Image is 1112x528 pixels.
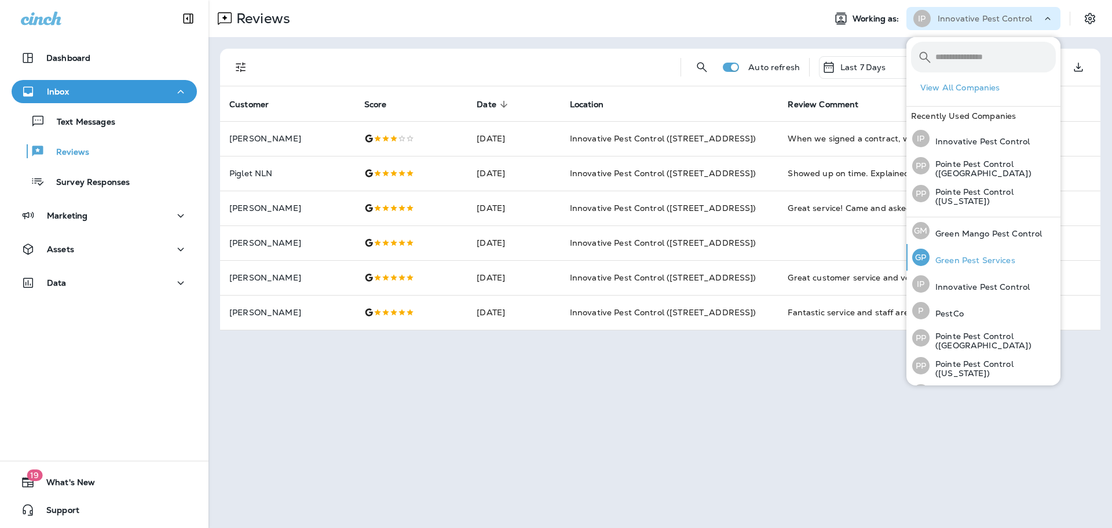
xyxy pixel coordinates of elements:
button: Marketing [12,204,197,227]
span: Review Comment [788,100,858,110]
p: Last 7 Days [840,63,886,72]
button: Search Reviews [690,56,714,79]
span: What's New [35,478,95,491]
td: [DATE] [467,225,560,260]
button: View All Companies [916,79,1060,97]
button: Dashboard [12,46,197,70]
p: Pointe Pest Control ([GEOGRAPHIC_DATA]) [930,159,1056,178]
div: IP [913,10,931,27]
span: Innovative Pest Control ([STREET_ADDRESS]) [570,133,756,144]
p: [PERSON_NAME] [229,238,346,247]
p: Inbox [47,87,69,96]
p: [PERSON_NAME] [229,308,346,317]
button: IPInnovative Pest Control [906,125,1060,152]
button: Collapse Sidebar [172,7,204,30]
div: Fantastic service and staff are always pleasant [788,307,987,318]
span: Innovative Pest Control ([STREET_ADDRESS]) [570,307,756,318]
p: Pointe Pest Control ([GEOGRAPHIC_DATA]) [930,332,1056,350]
span: Location [570,100,603,110]
button: PPestCo [906,297,1060,324]
p: Dashboard [46,53,90,63]
p: Green Mango Pest Control [930,229,1042,238]
p: PestCo [930,309,964,318]
p: Survey Responses [45,177,130,188]
p: Innovative Pest Control [930,282,1030,292]
button: PPPointe Pest Control ([US_STATE]) [906,352,1060,380]
div: PP [912,357,930,374]
div: When we signed a contract, we signed up for services inside and outside the house. We understand ... [788,133,987,144]
p: Auto refresh [748,63,800,72]
div: Showed up on time. Explained the service and was able to handle all my concerns! Will see how wel... [788,167,987,179]
div: IP [912,130,930,147]
div: PP [912,185,930,202]
p: Assets [47,245,74,254]
p: [PERSON_NAME] [229,134,346,143]
p: Innovative Pest Control [938,14,1032,23]
p: Pointe Pest Control ([US_STATE]) [930,187,1056,206]
td: [DATE] [467,260,560,295]
span: Customer [229,100,269,110]
p: Innovative Pest Control [930,137,1030,146]
span: Innovative Pest Control ([STREET_ADDRESS]) [570,272,756,283]
span: Support [35,505,79,519]
span: Review Comment [788,99,873,110]
div: GP [912,249,930,266]
p: Reviews [45,147,89,158]
button: Text Messages [12,109,197,133]
p: Piglet NLN [229,169,346,178]
span: Date [477,100,496,110]
button: Support [12,498,197,522]
span: Score [364,99,402,110]
button: Filters [229,56,253,79]
span: 19 [27,469,42,481]
button: Inbox [12,80,197,103]
div: PP [912,329,930,347]
div: PP [912,384,930,402]
p: Data [47,278,67,287]
button: 19What's New [12,471,197,494]
td: [DATE] [467,156,560,191]
button: Export as CSV [1067,56,1090,79]
div: P [912,302,930,319]
div: Great service! Came and asked my concerns and gave me the price on the different service packages... [788,202,987,214]
button: PPPointe Pest Control ([US_STATE]) [906,180,1060,207]
button: GMGreen Mango Pest Control [906,217,1060,244]
span: Score [364,100,387,110]
span: Innovative Pest Control ([STREET_ADDRESS]) [570,203,756,213]
button: Survey Responses [12,169,197,194]
div: Great customer service and very helpful and knowledgeable..would definitely recommend!! Jeff was ... [788,272,987,283]
div: IP [912,275,930,293]
td: [DATE] [467,295,560,330]
button: PPPointe Pest Control (PNW) [906,380,1060,406]
div: PP [912,157,930,174]
span: Location [570,99,619,110]
p: Pointe Pest Control ([US_STATE]) [930,359,1056,378]
span: Working as: [853,14,902,24]
span: Innovative Pest Control ([STREET_ADDRESS]) [570,238,756,248]
div: GM [912,222,930,239]
span: Date [477,99,511,110]
button: GPGreen Pest Services [906,244,1060,271]
button: Reviews [12,139,197,163]
p: Marketing [47,211,87,220]
p: [PERSON_NAME] [229,203,346,213]
div: Recently Used Companies [906,107,1060,125]
button: Data [12,271,197,294]
td: [DATE] [467,121,560,156]
button: Assets [12,238,197,261]
button: Settings [1080,8,1100,29]
p: Green Pest Services [930,256,1015,265]
p: Text Messages [45,117,115,128]
span: Customer [229,99,284,110]
button: IPInnovative Pest Control [906,271,1060,297]
td: [DATE] [467,191,560,225]
p: Reviews [232,10,290,27]
button: PPPointe Pest Control ([GEOGRAPHIC_DATA]) [906,324,1060,352]
p: [PERSON_NAME] [229,273,346,282]
span: Innovative Pest Control ([STREET_ADDRESS]) [570,168,756,179]
button: PPPointe Pest Control ([GEOGRAPHIC_DATA]) [906,152,1060,180]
